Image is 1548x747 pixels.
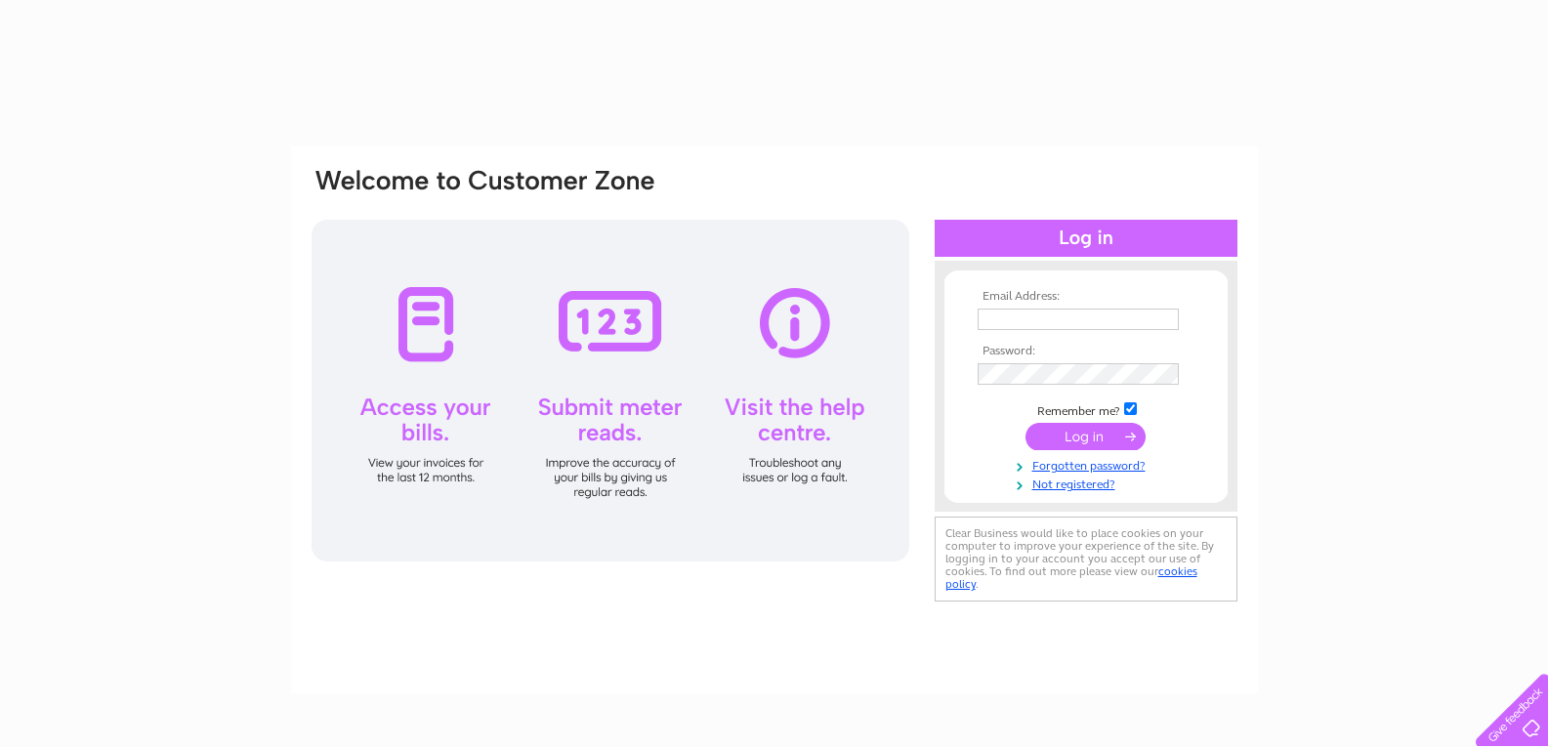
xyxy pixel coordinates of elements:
a: Not registered? [978,474,1199,492]
a: Forgotten password? [978,455,1199,474]
th: Password: [973,345,1199,358]
a: cookies policy [945,564,1197,591]
th: Email Address: [973,290,1199,304]
input: Submit [1025,423,1146,450]
div: Clear Business would like to place cookies on your computer to improve your experience of the sit... [935,517,1237,602]
td: Remember me? [973,399,1199,419]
